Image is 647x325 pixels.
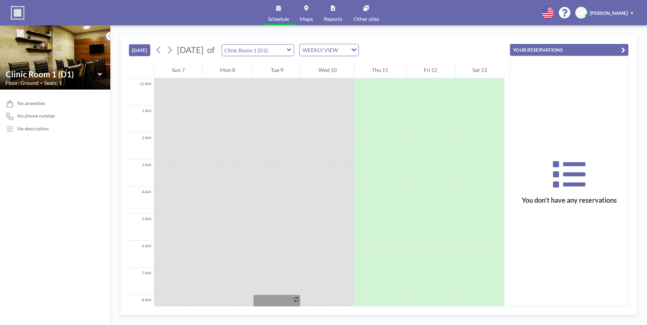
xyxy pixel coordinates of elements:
[129,186,154,214] div: 4 AM
[6,69,98,79] input: Clinic Room 1 (D1)
[5,79,39,86] span: Floor: Ground
[177,45,204,55] span: [DATE]
[406,61,454,78] div: Fri 12
[301,46,339,54] span: WEEKLY VIEW
[154,61,202,78] div: Sun 7
[301,61,354,78] div: Wed 10
[207,45,215,55] span: of
[17,126,49,132] div: No description
[17,113,55,119] span: No phone number
[222,45,287,56] input: Clinic Room 1 (D1)
[253,61,300,78] div: Tue 9
[129,295,154,322] div: 8 AM
[40,81,42,85] span: •
[129,44,150,56] button: [DATE]
[355,61,406,78] div: Thu 11
[268,16,289,22] span: Schedule
[324,16,342,22] span: Reports
[129,268,154,295] div: 7 AM
[577,10,585,16] span: HM
[11,6,24,20] img: organization-logo
[17,100,45,106] span: No amenities
[510,196,628,204] h3: You don’t have any reservations
[455,61,505,78] div: Sat 13
[340,46,347,54] input: Search for option
[129,214,154,241] div: 5 AM
[300,44,358,56] div: Search for option
[300,16,313,22] span: Maps
[590,10,628,16] span: [PERSON_NAME]
[129,132,154,159] div: 2 AM
[129,105,154,132] div: 1 AM
[202,61,252,78] div: Mon 8
[510,44,628,56] button: YOUR RESERVATIONS
[129,159,154,186] div: 3 AM
[44,79,62,86] span: Seats: 1
[129,78,154,105] div: 12 AM
[353,16,379,22] span: Other sites
[129,241,154,268] div: 6 AM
